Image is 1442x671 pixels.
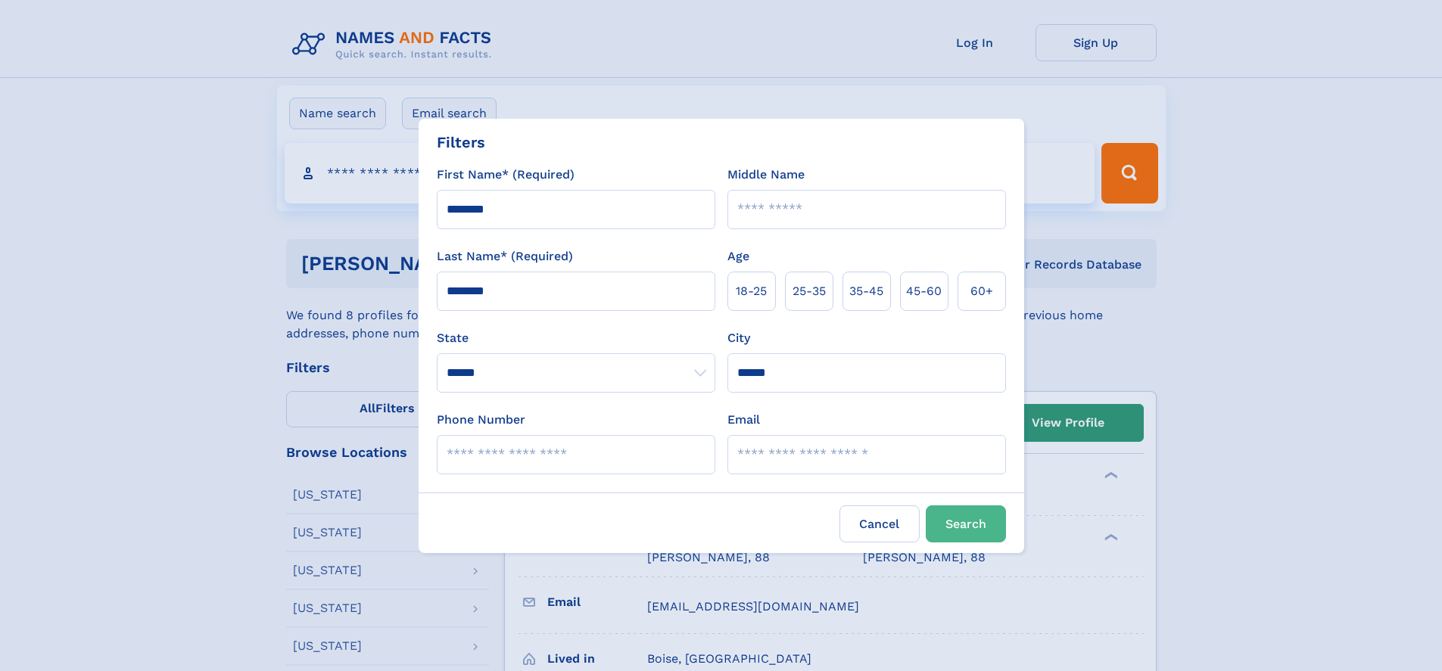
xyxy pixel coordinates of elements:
label: Middle Name [727,166,805,184]
span: 60+ [970,282,993,300]
label: State [437,329,715,347]
label: First Name* (Required) [437,166,575,184]
span: 45‑60 [906,282,942,300]
label: Cancel [839,505,920,542]
span: 18‑25 [736,282,767,300]
div: Filters [437,131,485,154]
button: Search [926,505,1006,542]
label: Phone Number [437,411,525,429]
span: 35‑45 [849,282,883,300]
label: Last Name* (Required) [437,247,573,266]
span: 25‑35 [793,282,826,300]
label: Email [727,411,760,429]
label: Age [727,247,749,266]
label: City [727,329,750,347]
